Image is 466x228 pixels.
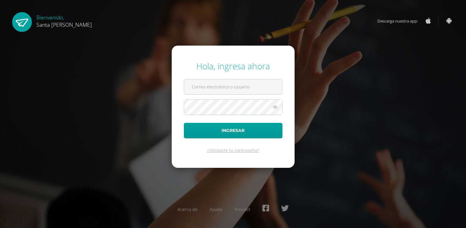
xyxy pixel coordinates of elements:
[184,123,282,138] button: Ingresar
[36,12,92,28] div: Bienvenido,
[207,147,259,153] a: ¿Olvidaste tu contraseña?
[235,206,250,212] a: Presskit
[184,60,282,72] div: Hola, ingresa ahora
[210,206,222,212] a: Ayuda
[184,79,282,94] input: Correo electrónico o usuario
[377,15,424,27] span: Descarga nuestra app:
[36,21,92,28] span: Santa [PERSON_NAME]
[177,206,198,212] a: Acerca de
